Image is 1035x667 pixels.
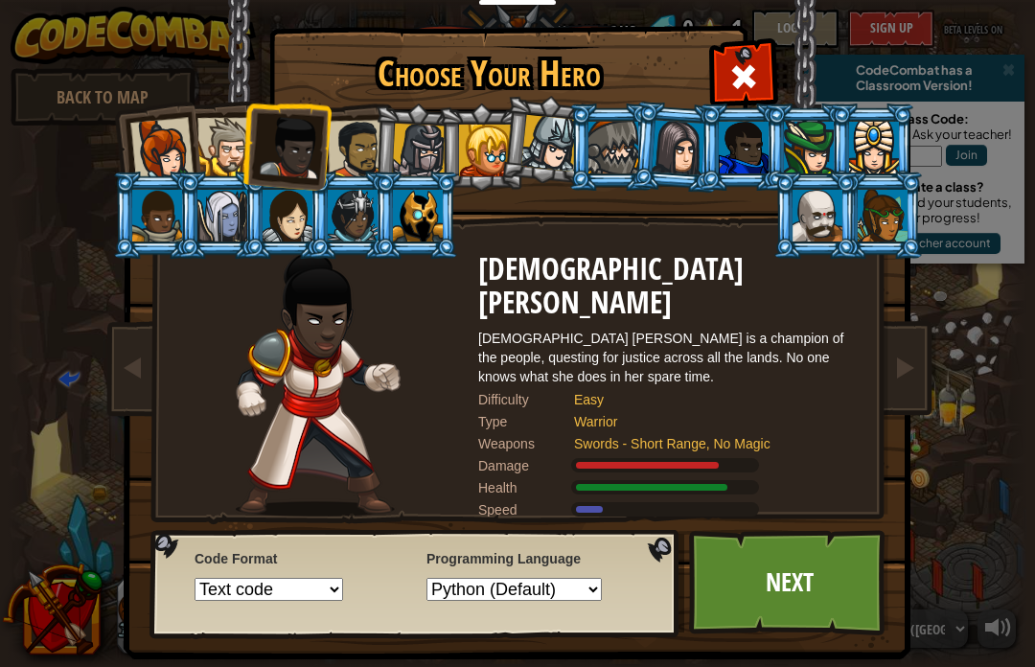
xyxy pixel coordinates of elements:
li: Hattori Hanzō [498,92,593,188]
div: Gains 140% of listed Warrior armor health. [478,478,862,497]
img: champion-pose.png [236,253,401,517]
li: Zana Woodheart [838,172,924,259]
li: Amara Arrowhead [371,102,462,194]
li: Captain Anya Weston [108,100,202,194]
div: Easy [574,390,842,409]
span: Code Format [195,549,404,568]
div: [DEMOGRAPHIC_DATA] [PERSON_NAME] is a champion of the people, questing for justice across all the... [478,329,862,386]
img: language-selector-background.png [149,530,684,639]
li: Senick Steelclaw [568,103,655,191]
li: Nalfar Cryptor [177,172,264,259]
h1: Choose Your Hero [273,54,704,94]
div: Damage [478,456,574,475]
div: Health [478,478,574,497]
div: Swords - Short Range, No Magic [574,434,842,453]
div: Moves at 6 meters per second. [478,500,862,519]
div: Deals 120% of listed Warrior weapon damage. [478,456,862,475]
li: Omarn Brewstone [631,101,723,194]
li: Okar Stompfoot [772,172,859,259]
div: Type [478,412,574,431]
li: Lady Ida Justheart [239,97,333,191]
div: Speed [478,500,574,519]
li: Miss Hushbaum [438,103,524,191]
li: Ritic the Cold [373,172,459,259]
span: Programming Language [426,549,636,568]
div: Weapons [478,434,574,453]
div: Warrior [574,412,842,431]
li: Gordon the Stalwart [699,103,785,191]
li: Usara Master Wizard [308,172,394,259]
li: Naria of the Leaf [764,103,850,191]
li: Sir Tharin Thunderfist [177,101,264,188]
a: Next [689,530,889,635]
div: Difficulty [478,390,574,409]
li: Pender Spellbane [829,103,915,191]
li: Arryn Stonewall [112,172,198,259]
li: Alejandro the Duelist [307,103,395,192]
h2: [DEMOGRAPHIC_DATA] [PERSON_NAME] [478,253,862,319]
li: Illia Shieldsmith [242,172,329,259]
